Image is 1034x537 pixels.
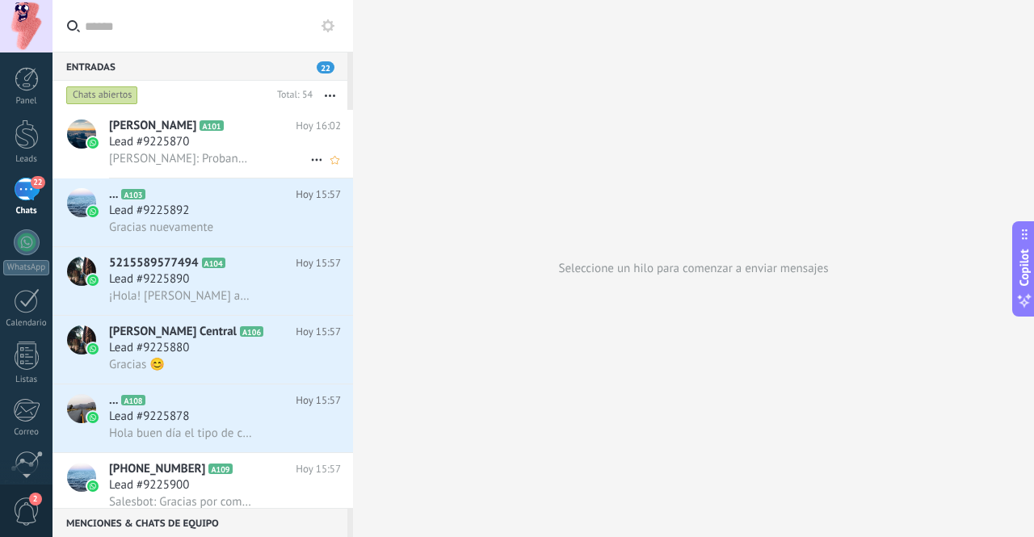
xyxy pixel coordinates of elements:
span: ... [109,392,118,409]
div: Menciones & Chats de equipo [53,508,347,537]
button: Más [313,81,347,110]
span: 22 [31,176,44,189]
a: avataricon5215589577494A104Hoy 15:57Lead #9225890¡Hola! [PERSON_NAME] avisado al anunciante, *TBR... [53,247,353,315]
span: [PERSON_NAME] [109,118,196,134]
div: WhatsApp [3,260,49,275]
span: A109 [208,464,232,474]
span: Hoy 15:57 [296,324,341,340]
span: Gracias nuevamente [109,220,213,235]
img: icon [87,137,99,149]
div: Listas [3,375,50,385]
div: Total: 54 [271,87,313,103]
span: Hoy 15:57 [296,461,341,477]
span: Hola buen día el tipo de cambio está al 18.46 Saludos [109,426,252,441]
img: icon [87,275,99,286]
span: ¡Hola! [PERSON_NAME] avisado al anunciante, *TBRQRO*, para que se ponga en contacto contigo. En b... [109,288,252,304]
span: A104 [202,258,225,268]
span: A108 [121,395,145,405]
span: [PERSON_NAME]: Probando uno dos tres [109,151,252,166]
span: Lead #9225870 [109,134,189,150]
div: Calendario [3,318,50,329]
span: Lead #9225892 [109,203,189,219]
span: A103 [121,189,145,199]
a: avataricon...A103Hoy 15:57Lead #9225892Gracias nuevamente [53,178,353,246]
div: Leads [3,154,50,165]
span: Gracias 😊 [109,357,165,372]
span: 22 [317,61,334,73]
span: Lead #9225890 [109,271,189,287]
span: Hoy 15:57 [296,392,341,409]
span: Lead #9225900 [109,477,189,493]
a: avataricon...A108Hoy 15:57Lead #9225878Hola buen día el tipo de cambio está al 18.46 Saludos [53,384,353,452]
span: Lead #9225878 [109,409,189,425]
img: icon [87,412,99,423]
span: Copilot [1016,249,1032,286]
img: icon [87,343,99,355]
a: avataricon[PHONE_NUMBER]A109Hoy 15:57Lead #9225900Salesbot: Gracias por comunicarte con Imxtodo. ... [53,453,353,521]
span: [PHONE_NUMBER] [109,461,205,477]
span: Salesbot: Gracias por comunicarte con Imxtodo. Estamos listos para importar tus sueños ¿Cómo pode... [109,494,252,510]
span: ... [109,187,118,203]
a: avataricon[PERSON_NAME] CentralA106Hoy 15:57Lead #9225880Gracias 😊 [53,316,353,384]
img: icon [87,480,99,492]
a: avataricon[PERSON_NAME]A101Hoy 16:02Lead #9225870[PERSON_NAME]: Probando uno dos tres [53,110,353,178]
span: A106 [240,326,263,337]
div: Correo [3,427,50,438]
div: Entradas [53,52,347,81]
span: 5215589577494 [109,255,199,271]
span: [PERSON_NAME] Central [109,324,237,340]
div: Chats abiertos [66,86,138,105]
div: Panel [3,96,50,107]
span: Lead #9225880 [109,340,189,356]
span: Hoy 16:02 [296,118,341,134]
img: icon [87,206,99,217]
span: Hoy 15:57 [296,187,341,203]
span: 2 [29,493,42,506]
span: A101 [200,120,223,131]
div: Chats [3,206,50,216]
span: Hoy 15:57 [296,255,341,271]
